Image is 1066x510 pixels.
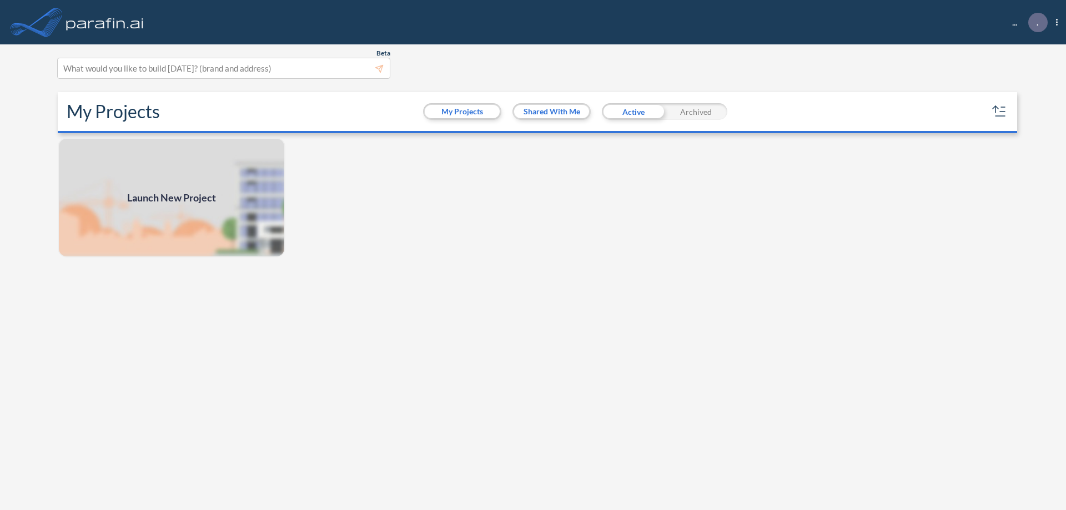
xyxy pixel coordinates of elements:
[995,13,1058,32] div: ...
[425,105,500,118] button: My Projects
[602,103,665,120] div: Active
[64,11,146,33] img: logo
[376,49,390,58] span: Beta
[127,190,216,205] span: Launch New Project
[58,138,285,257] img: add
[67,101,160,122] h2: My Projects
[58,138,285,257] a: Launch New Project
[514,105,589,118] button: Shared With Me
[665,103,727,120] div: Archived
[1037,17,1039,27] p: .
[990,103,1008,120] button: sort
